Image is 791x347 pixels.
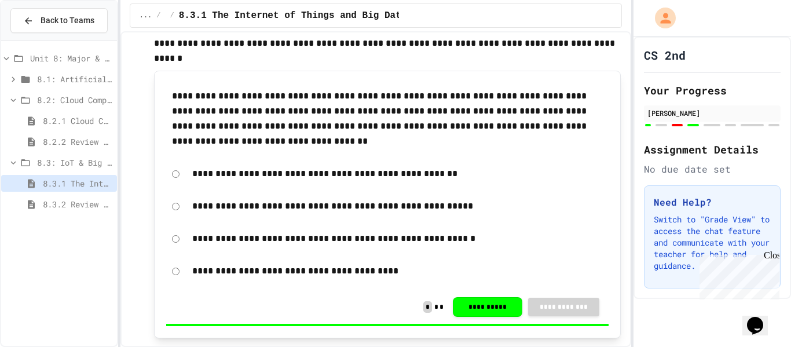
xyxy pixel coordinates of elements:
[41,14,94,27] span: Back to Teams
[43,136,112,148] span: 8.2.2 Review - Cloud Computing
[170,11,174,20] span: /
[30,52,112,64] span: Unit 8: Major & Emerging Technologies
[37,156,112,169] span: 8.3: IoT & Big Data
[5,5,80,74] div: Chat with us now!Close
[644,82,781,98] h2: Your Progress
[37,73,112,85] span: 8.1: Artificial Intelligence Basics
[644,47,686,63] h1: CS 2nd
[647,108,777,118] div: [PERSON_NAME]
[43,198,112,210] span: 8.3.2 Review - The Internet of Things and Big Data
[644,141,781,158] h2: Assignment Details
[43,115,112,127] span: 8.2.1 Cloud Computing: Transforming the Digital World
[742,301,779,335] iframe: chat widget
[643,5,679,31] div: My Account
[695,250,779,299] iframe: chat widget
[43,177,112,189] span: 8.3.1 The Internet of Things and Big Data: Our Connected Digital World
[654,195,771,209] h3: Need Help?
[644,162,781,176] div: No due date set
[156,11,160,20] span: /
[654,214,771,272] p: Switch to "Grade View" to access the chat feature and communicate with your teacher for help and ...
[140,11,152,20] span: ...
[179,9,568,23] span: 8.3.1 The Internet of Things and Big Data: Our Connected Digital World
[37,94,112,106] span: 8.2: Cloud Computing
